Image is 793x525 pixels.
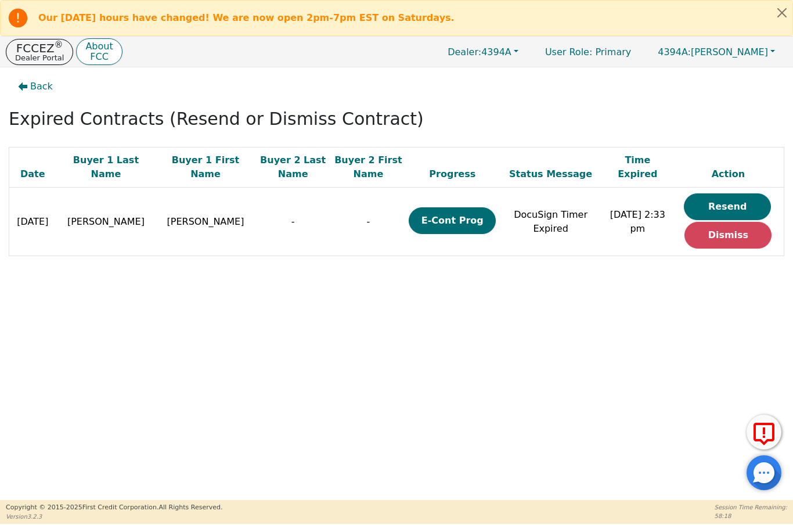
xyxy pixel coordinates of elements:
[167,216,244,227] span: [PERSON_NAME]
[258,153,328,181] div: Buyer 2 Last Name
[409,167,496,181] div: Progress
[9,109,784,130] h2: Expired Contracts (Resend or Dismiss Contract)
[676,167,781,181] div: Action
[715,512,787,520] p: 58:18
[67,216,145,227] span: [PERSON_NAME]
[15,42,64,54] p: FCCEZ
[9,188,56,256] td: [DATE]
[545,46,592,57] span: User Role :
[59,153,153,181] div: Buyer 1 Last Name
[12,167,53,181] div: Date
[55,39,63,50] sup: ®
[435,43,531,61] button: Dealer:4394A
[409,207,496,234] button: E-Cont Prog
[684,222,772,249] button: Dismiss
[30,80,53,94] span: Back
[38,12,455,23] b: Our [DATE] hours have changed! We are now open 2pm-7pm EST on Saturdays.
[534,41,643,63] a: User Role: Primary
[85,42,113,51] p: About
[499,188,603,256] td: DocuSign Timer Expired
[367,216,370,227] span: -
[658,46,691,57] span: 4394A:
[6,503,222,513] p: Copyright © 2015- 2025 First Credit Corporation.
[85,52,113,62] p: FCC
[334,153,403,181] div: Buyer 2 First Name
[747,415,781,450] button: Report Error to FCC
[448,46,481,57] span: Dealer:
[448,46,511,57] span: 4394A
[291,216,295,227] span: -
[658,46,768,57] span: [PERSON_NAME]
[158,153,253,181] div: Buyer 1 First Name
[158,504,222,511] span: All Rights Reserved.
[15,54,64,62] p: Dealer Portal
[684,193,771,220] button: Resend
[603,188,673,256] td: [DATE] 2:33 pm
[646,43,787,61] button: 4394A:[PERSON_NAME]
[76,38,122,66] button: AboutFCC
[605,153,670,181] div: Time Expired
[502,167,600,181] div: Status Message
[9,73,62,100] button: Back
[715,503,787,512] p: Session Time Remaining:
[6,39,73,65] button: FCCEZ®Dealer Portal
[6,512,222,521] p: Version 3.2.3
[534,41,643,63] p: Primary
[772,1,792,24] button: Close alert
